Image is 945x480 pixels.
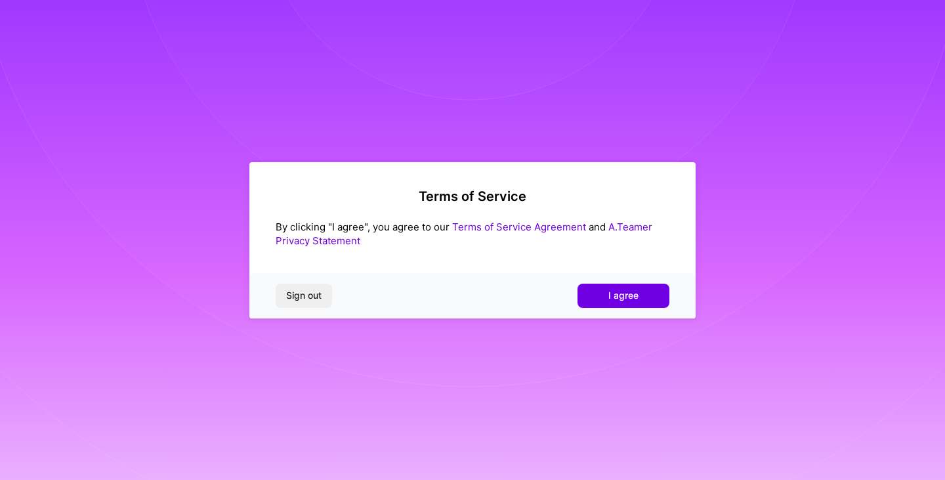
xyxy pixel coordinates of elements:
[452,221,586,233] a: Terms of Service Agreement
[276,284,332,307] button: Sign out
[276,220,669,248] div: By clicking "I agree", you agree to our and
[286,289,322,302] span: Sign out
[608,289,639,302] span: I agree
[577,284,669,307] button: I agree
[276,188,669,204] h2: Terms of Service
